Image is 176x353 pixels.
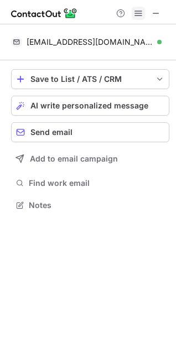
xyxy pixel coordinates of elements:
span: Send email [30,128,73,137]
span: Add to email campaign [30,154,118,163]
span: [EMAIL_ADDRESS][DOMAIN_NAME] [27,37,153,47]
button: Find work email [11,175,169,191]
img: ContactOut v5.3.10 [11,7,77,20]
span: Notes [29,200,165,210]
button: AI write personalized message [11,96,169,116]
span: AI write personalized message [30,101,148,110]
button: save-profile-one-click [11,69,169,89]
span: Find work email [29,178,165,188]
div: Save to List / ATS / CRM [30,75,150,84]
button: Add to email campaign [11,149,169,169]
button: Notes [11,198,169,213]
button: Send email [11,122,169,142]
